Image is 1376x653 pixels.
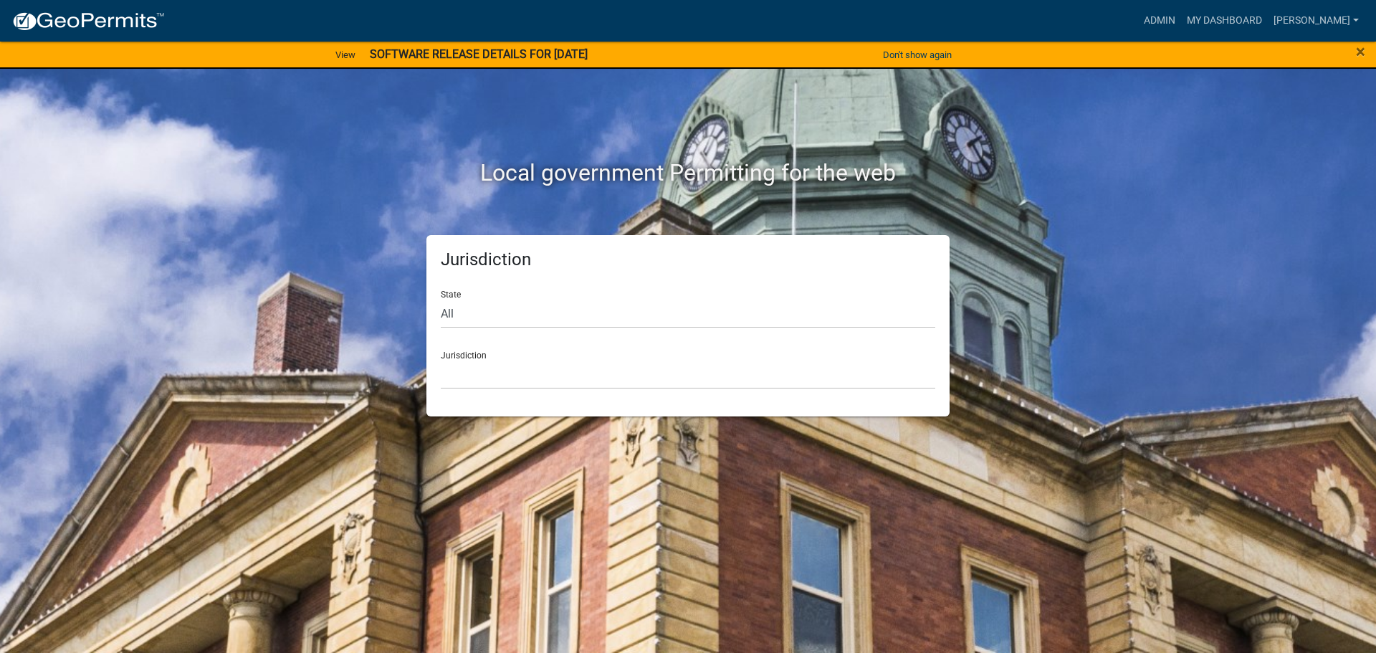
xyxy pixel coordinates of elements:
span: × [1356,42,1365,62]
button: Close [1356,43,1365,60]
strong: SOFTWARE RELEASE DETAILS FOR [DATE] [370,47,588,61]
h5: Jurisdiction [441,249,935,270]
a: View [330,43,361,67]
button: Don't show again [877,43,957,67]
a: Admin [1138,7,1181,34]
a: My Dashboard [1181,7,1268,34]
h2: Local government Permitting for the web [290,159,1086,186]
a: [PERSON_NAME] [1268,7,1365,34]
